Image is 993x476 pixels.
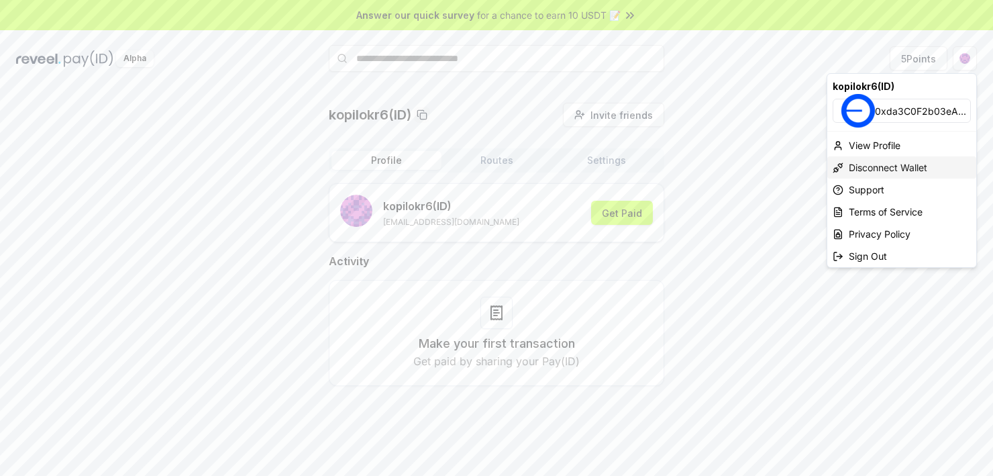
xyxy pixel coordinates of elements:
[827,156,976,179] div: Disconnect Wallet
[827,245,976,267] div: Sign Out
[841,94,875,128] img: Base
[827,134,976,156] div: View Profile
[875,104,966,118] span: 0xda3C0F2b03eA ...
[827,179,976,201] a: Support
[827,201,976,223] a: Terms of Service
[827,74,976,99] div: kopilokr6(ID)
[827,223,976,245] a: Privacy Policy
